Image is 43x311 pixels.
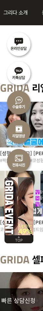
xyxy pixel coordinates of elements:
img: 리얼영상 [4,117,33,146]
img: 이벤트 [4,175,33,235]
img: 수술후기 [4,87,33,117]
img: 위로가기 [4,235,33,243]
img: 카톡상담 [4,58,33,87]
span: 빠른 상담신청 [1,296,36,305]
img: 온라인상담 [4,29,33,58]
img: 수술전후사진 [4,146,33,175]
